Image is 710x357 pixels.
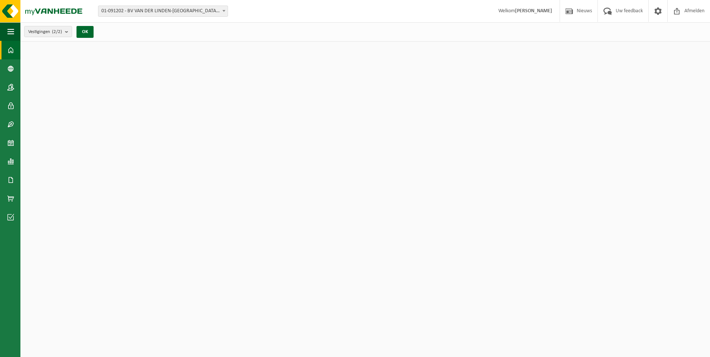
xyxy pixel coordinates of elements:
button: Vestigingen(2/2) [24,26,72,37]
count: (2/2) [52,29,62,34]
span: Vestigingen [28,26,62,37]
strong: [PERSON_NAME] [515,8,552,14]
span: 01-091202 - BV VAN DER LINDEN-CREVE - WACHTEBEKE [98,6,228,16]
span: 01-091202 - BV VAN DER LINDEN-CREVE - WACHTEBEKE [98,6,228,17]
button: OK [76,26,94,38]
